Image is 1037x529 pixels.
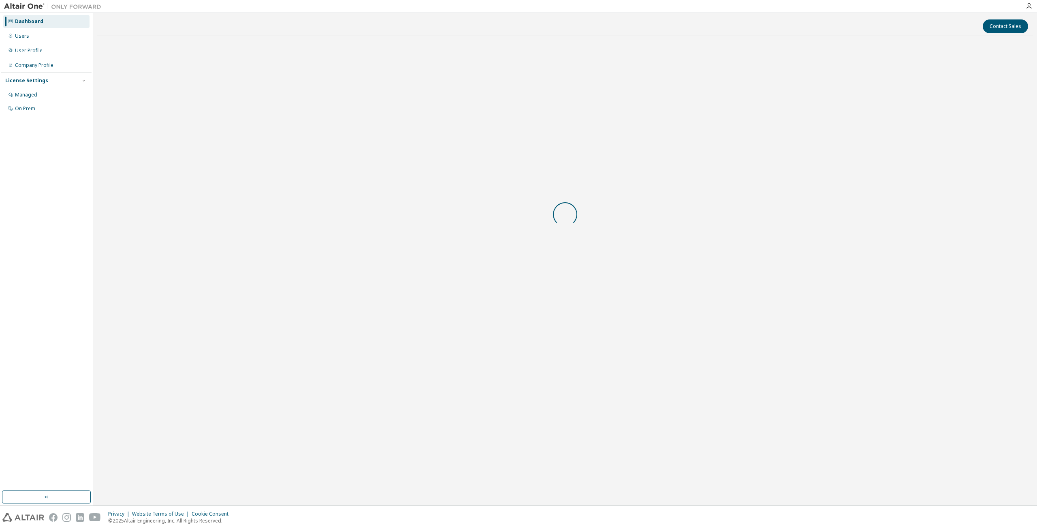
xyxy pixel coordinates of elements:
img: altair_logo.svg [2,513,44,522]
div: Privacy [108,511,132,517]
div: Managed [15,92,37,98]
img: youtube.svg [89,513,101,522]
img: linkedin.svg [76,513,84,522]
img: Altair One [4,2,105,11]
div: On Prem [15,105,35,112]
div: Dashboard [15,18,43,25]
p: © 2025 Altair Engineering, Inc. All Rights Reserved. [108,517,233,524]
div: User Profile [15,47,43,54]
img: facebook.svg [49,513,58,522]
div: Website Terms of Use [132,511,192,517]
img: instagram.svg [62,513,71,522]
div: Users [15,33,29,39]
button: Contact Sales [983,19,1028,33]
div: License Settings [5,77,48,84]
div: Company Profile [15,62,53,69]
div: Cookie Consent [192,511,233,517]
